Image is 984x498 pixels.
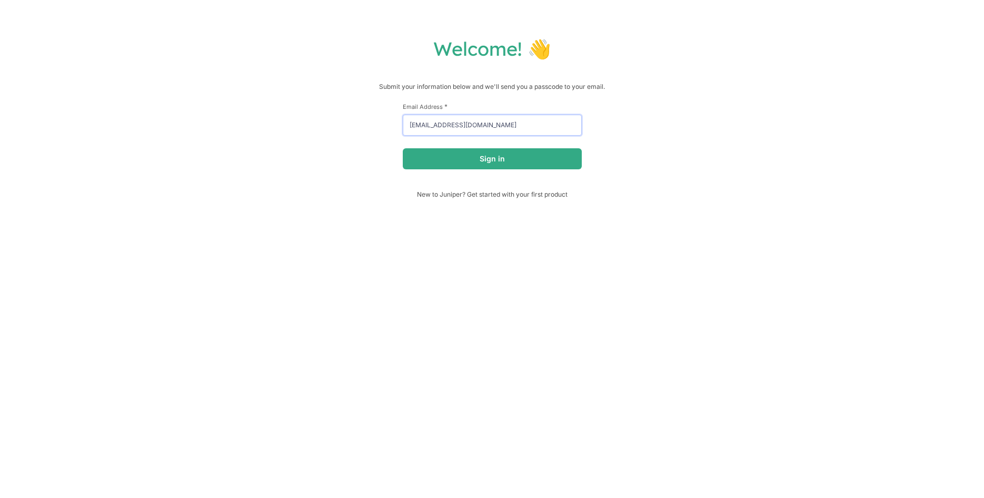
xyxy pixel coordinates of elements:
[403,190,582,198] span: New to Juniper? Get started with your first product
[11,82,973,92] p: Submit your information below and we'll send you a passcode to your email.
[11,37,973,60] h1: Welcome! 👋
[403,148,582,169] button: Sign in
[403,115,582,136] input: email@example.com
[403,103,582,110] label: Email Address
[444,103,448,110] span: This field is required.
